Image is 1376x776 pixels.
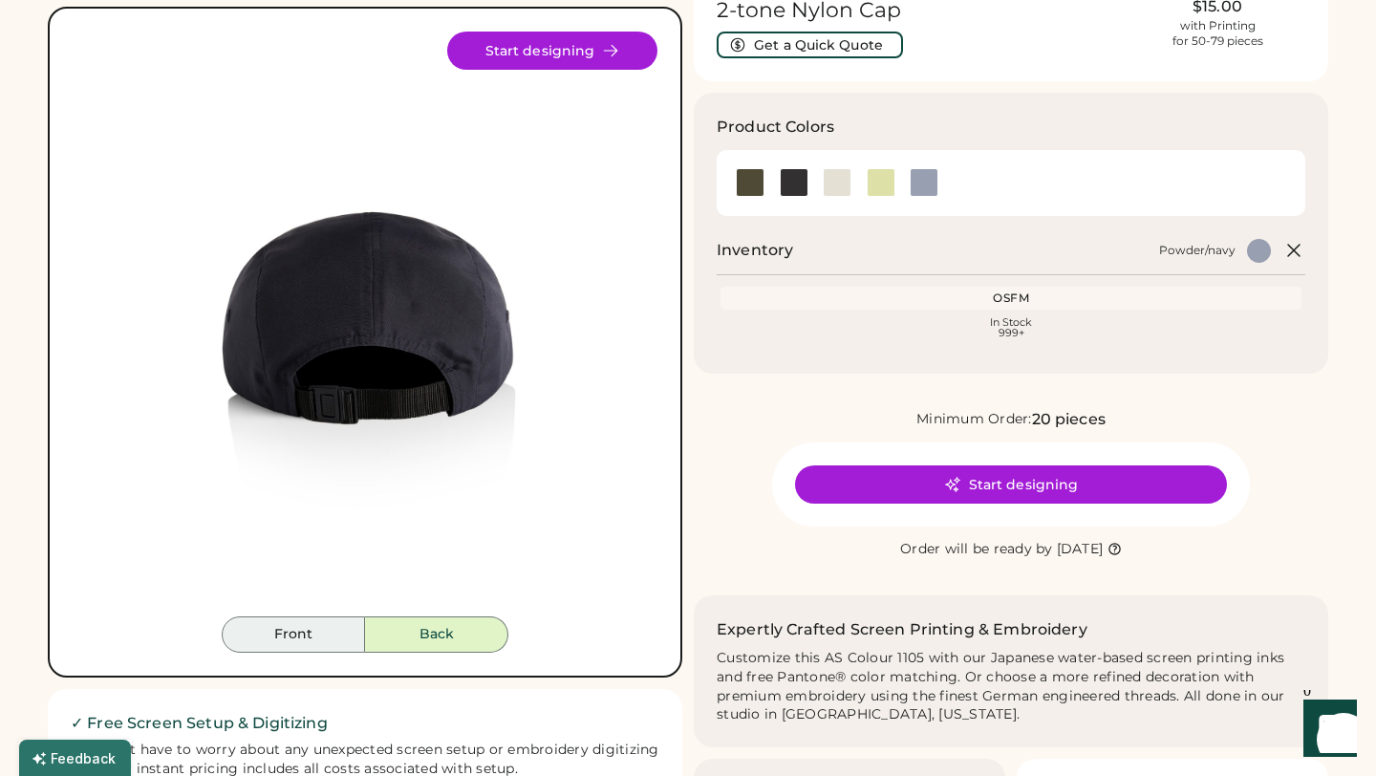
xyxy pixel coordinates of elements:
[73,32,657,616] div: 1105 Style Image
[71,712,659,735] h2: ✓ Free Screen Setup & Digitizing
[724,291,1298,306] div: OSFM
[717,116,834,139] h3: Product Colors
[717,239,793,262] h2: Inventory
[447,32,657,70] button: Start designing
[717,32,903,58] button: Get a Quick Quote
[717,618,1087,641] h2: Expertly Crafted Screen Printing & Embroidery
[365,616,508,653] button: Back
[724,317,1298,338] div: In Stock 999+
[1032,408,1106,431] div: 20 pieces
[916,410,1032,429] div: Minimum Order:
[900,540,1053,559] div: Order will be ready by
[795,465,1227,504] button: Start designing
[1285,690,1367,772] iframe: Front Chat
[717,649,1305,725] div: Customize this AS Colour 1105 with our Japanese water-based screen printing inks and free Pantone...
[1057,540,1104,559] div: [DATE]
[222,616,365,653] button: Front
[1159,243,1236,258] div: Powder/navy
[1172,18,1263,49] div: with Printing for 50-79 pieces
[73,32,657,616] img: 1105 - Powder/navy Back Image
